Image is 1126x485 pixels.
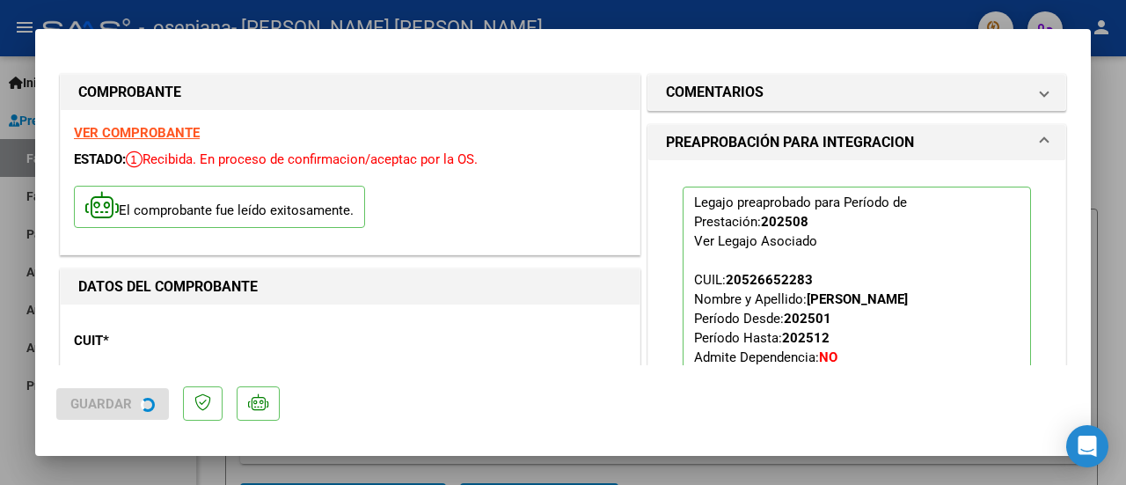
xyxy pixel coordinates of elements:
[683,187,1031,421] p: Legajo preaprobado para Período de Prestación:
[807,291,908,307] strong: [PERSON_NAME]
[648,125,1065,160] mat-expansion-panel-header: PREAPROBACIÓN PARA INTEGRACION
[74,331,239,351] p: CUIT
[694,272,908,365] span: CUIL: Nombre y Apellido: Período Desde: Período Hasta: Admite Dependencia:
[56,388,169,420] button: Guardar
[666,82,764,103] h1: COMENTARIOS
[648,160,1065,461] div: PREAPROBACIÓN PARA INTEGRACION
[726,270,813,290] div: 20526652283
[819,349,837,365] strong: NO
[74,151,126,167] span: ESTADO:
[74,125,200,141] a: VER COMPROBANTE
[761,214,808,230] strong: 202508
[694,231,817,251] div: Ver Legajo Asociado
[70,396,132,412] span: Guardar
[126,151,478,167] span: Recibida. En proceso de confirmacion/aceptac por la OS.
[782,330,830,346] strong: 202512
[78,84,181,100] strong: COMPROBANTE
[784,311,831,327] strong: 202501
[1066,425,1108,467] div: Open Intercom Messenger
[78,278,258,295] strong: DATOS DEL COMPROBANTE
[666,132,914,153] h1: PREAPROBACIÓN PARA INTEGRACION
[648,75,1065,110] mat-expansion-panel-header: COMENTARIOS
[74,186,365,229] p: El comprobante fue leído exitosamente.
